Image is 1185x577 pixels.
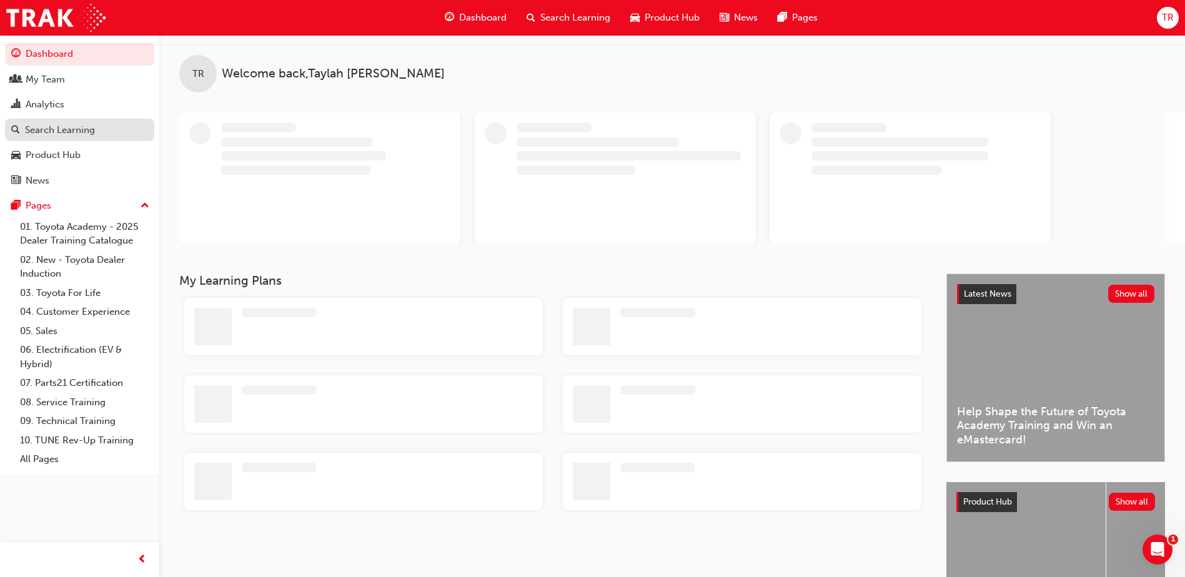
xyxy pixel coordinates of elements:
[141,198,149,214] span: up-icon
[11,150,21,161] span: car-icon
[26,72,65,87] div: My Team
[15,431,154,450] a: 10. TUNE Rev-Up Training
[5,42,154,66] a: Dashboard
[1108,285,1155,303] button: Show all
[1162,11,1174,25] span: TR
[26,97,64,112] div: Analytics
[768,5,828,31] a: pages-iconPages
[15,412,154,431] a: 09. Technical Training
[5,68,154,91] a: My Team
[620,5,710,31] a: car-iconProduct Hub
[5,194,154,217] button: Pages
[527,10,535,26] span: search-icon
[5,93,154,116] a: Analytics
[445,10,454,26] span: guage-icon
[957,284,1154,304] a: Latest NewsShow all
[5,144,154,167] a: Product Hub
[15,284,154,303] a: 03. Toyota For Life
[5,169,154,192] a: News
[15,217,154,250] a: 01. Toyota Academy - 2025 Dealer Training Catalogue
[11,200,21,212] span: pages-icon
[11,49,21,60] span: guage-icon
[5,40,154,194] button: DashboardMy TeamAnalyticsSearch LearningProduct HubNews
[1143,535,1173,565] iframe: Intercom live chat
[26,148,81,162] div: Product Hub
[222,67,445,81] span: Welcome back , Taylah [PERSON_NAME]
[5,119,154,142] a: Search Learning
[1168,535,1178,545] span: 1
[26,199,51,213] div: Pages
[25,123,95,137] div: Search Learning
[459,11,507,25] span: Dashboard
[6,4,106,32] img: Trak
[11,74,21,86] span: people-icon
[11,99,21,111] span: chart-icon
[540,11,610,25] span: Search Learning
[435,5,517,31] a: guage-iconDashboard
[26,174,49,188] div: News
[15,393,154,412] a: 08. Service Training
[792,11,818,25] span: Pages
[517,5,620,31] a: search-iconSearch Learning
[1157,7,1179,29] button: TR
[734,11,758,25] span: News
[11,125,20,136] span: search-icon
[710,5,768,31] a: news-iconNews
[778,10,787,26] span: pages-icon
[956,492,1155,512] a: Product HubShow all
[15,322,154,341] a: 05. Sales
[15,450,154,469] a: All Pages
[946,274,1165,462] a: Latest NewsShow allHelp Shape the Future of Toyota Academy Training and Win an eMastercard!
[11,175,21,187] span: news-icon
[15,373,154,393] a: 07. Parts21 Certification
[964,288,1011,299] span: Latest News
[137,552,147,568] span: prev-icon
[179,274,926,288] h3: My Learning Plans
[645,11,700,25] span: Product Hub
[15,302,154,322] a: 04. Customer Experience
[630,10,640,26] span: car-icon
[963,496,1012,507] span: Product Hub
[1109,493,1156,511] button: Show all
[957,405,1154,447] span: Help Shape the Future of Toyota Academy Training and Win an eMastercard!
[720,10,729,26] span: news-icon
[192,67,204,81] span: TR
[15,340,154,373] a: 06. Electrification (EV & Hybrid)
[15,250,154,284] a: 02. New - Toyota Dealer Induction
